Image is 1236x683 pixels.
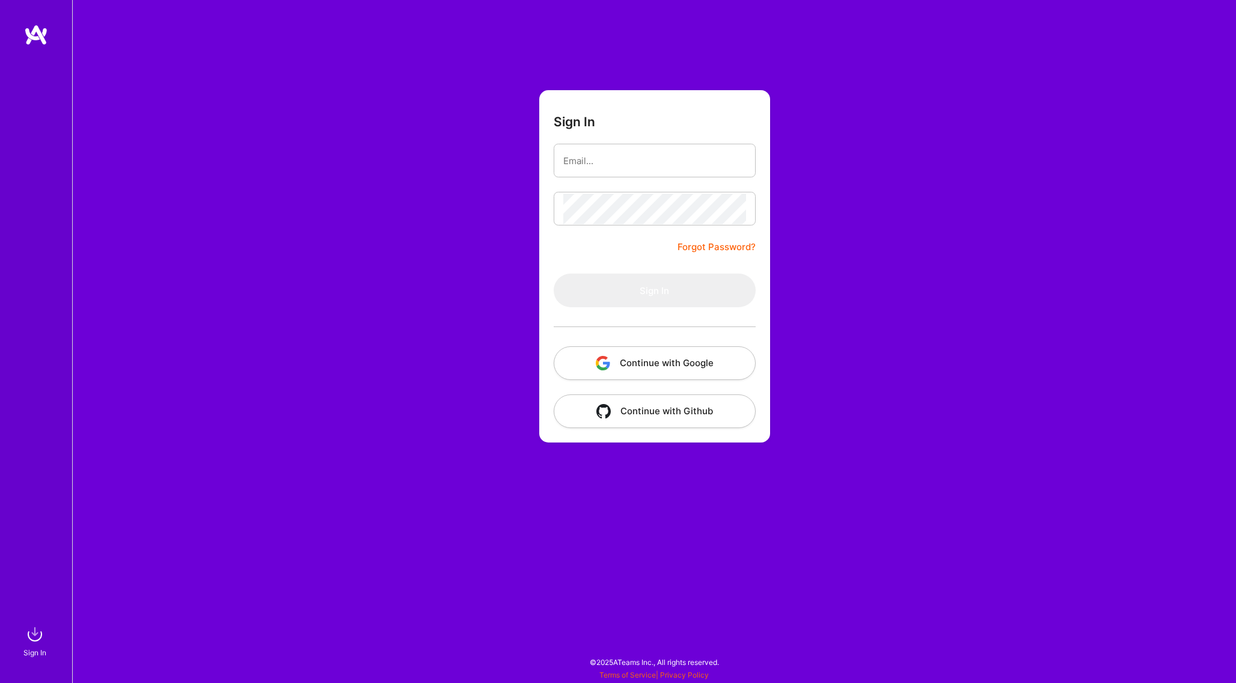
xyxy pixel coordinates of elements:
button: Continue with Github [554,394,756,428]
a: sign inSign In [25,622,47,659]
div: Sign In [23,646,46,659]
a: Privacy Policy [660,670,709,679]
input: Email... [563,145,746,176]
button: Continue with Google [554,346,756,380]
a: Terms of Service [599,670,656,679]
img: icon [596,356,610,370]
span: | [599,670,709,679]
img: icon [596,404,611,418]
h3: Sign In [554,114,595,129]
img: sign in [23,622,47,646]
button: Sign In [554,274,756,307]
div: © 2025 ATeams Inc., All rights reserved. [72,647,1236,677]
a: Forgot Password? [678,240,756,254]
img: logo [24,24,48,46]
